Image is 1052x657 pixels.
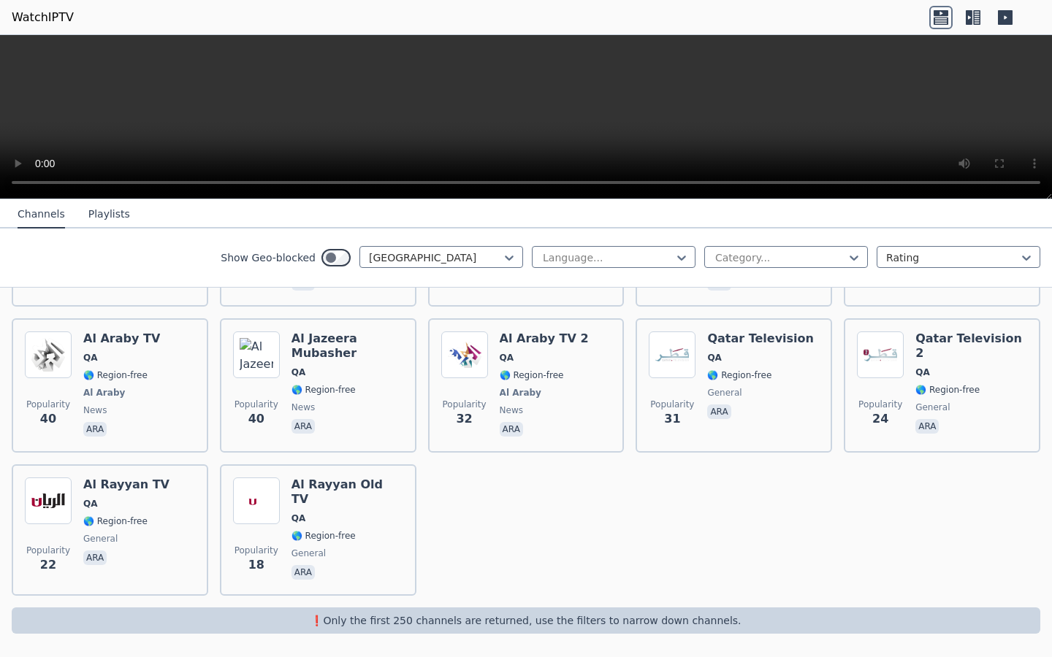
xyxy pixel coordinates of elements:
a: WatchIPTV [12,9,74,26]
span: news [291,401,315,413]
img: Al Rayyan Old TV [233,477,280,524]
span: general [707,387,742,399]
h6: Qatar Television 2 [915,331,1027,361]
img: Al Araby TV 2 [441,331,488,378]
span: 🌎 Region-free [707,369,771,381]
span: 22 [40,556,56,574]
span: 40 [248,410,264,428]
span: QA [83,498,98,510]
span: QA [707,352,722,364]
span: 🌎 Region-free [500,369,564,381]
span: 24 [872,410,888,428]
label: Show Geo-blocked [221,250,316,265]
span: 31 [664,410,680,428]
span: QA [83,352,98,364]
span: Popularity [235,545,278,556]
span: Popularity [26,399,70,410]
h6: Al Rayyan Old TV [291,477,403,507]
span: 18 [248,556,264,574]
p: ❗️Only the first 250 channels are returned, use the filters to narrow down channels. [18,613,1034,628]
span: QA [500,352,514,364]
p: ara [915,419,939,434]
img: Qatar Television 2 [857,331,904,378]
span: QA [291,512,306,524]
span: news [500,404,523,416]
span: Al Araby [500,387,541,399]
img: Qatar Television [649,331,695,378]
span: 🌎 Region-free [83,369,148,381]
span: general [83,533,118,545]
span: 40 [40,410,56,428]
button: Playlists [88,201,130,228]
h6: Al Araby TV [83,331,160,346]
span: 🌎 Region-free [291,530,356,542]
span: general [915,401,950,413]
p: ara [291,419,315,434]
span: QA [291,366,306,378]
p: ara [83,422,107,437]
button: Channels [18,201,65,228]
h6: Qatar Television [707,331,814,346]
span: Popularity [235,399,278,410]
p: ara [500,422,523,437]
h6: Al Araby TV 2 [500,331,589,346]
h6: Al Jazeera Mubasher [291,331,403,361]
span: general [291,547,326,559]
span: Al Araby [83,387,125,399]
span: Popularity [26,545,70,556]
span: Popularity [650,399,694,410]
span: QA [915,366,930,378]
span: 🌎 Region-free [83,515,148,527]
h6: Al Rayyan TV [83,477,169,492]
img: Al Rayyan TV [25,477,72,524]
img: Al Araby TV [25,331,72,378]
span: Popularity [443,399,487,410]
img: Al Jazeera Mubasher [233,331,280,378]
p: ara [83,550,107,565]
span: 32 [456,410,472,428]
p: ara [707,404,731,419]
p: ara [291,565,315,580]
span: 🌎 Region-free [291,384,356,396]
span: Popularity [858,399,902,410]
span: 🌎 Region-free [915,384,980,396]
span: news [83,404,107,416]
